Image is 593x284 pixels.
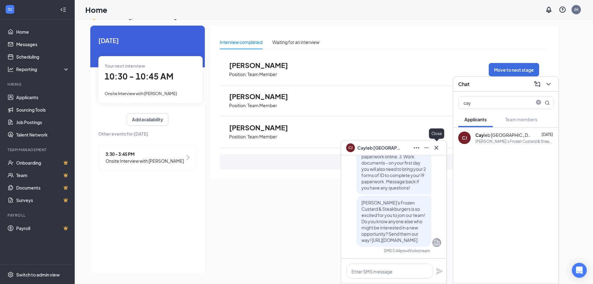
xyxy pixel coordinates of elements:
svg: Minimize [423,144,430,152]
input: Search applicant [459,97,532,109]
button: Add availability [127,113,168,126]
span: close-circle [535,100,542,106]
p: Position: [229,71,247,77]
span: [DATE] [542,132,553,137]
svg: Analysis [7,66,14,72]
svg: WorkstreamLogo [7,6,13,12]
span: [PERSON_NAME] [229,123,298,132]
a: Talent Network [16,128,69,141]
svg: Cross [433,144,440,152]
div: Payroll [7,213,68,218]
a: Applicants [16,91,69,103]
span: [PERSON_NAME]'s Frozen Custard & Steakburgers is so excited for you to join our team! Do you know... [361,200,425,243]
span: Team members [505,117,537,122]
div: leb [GEOGRAPHIC_DATA] [475,132,531,138]
svg: ComposeMessage [534,80,541,88]
span: Other events for [DATE] [98,130,197,137]
div: Open Intercom Messenger [572,263,587,278]
span: [DATE] [98,36,197,45]
span: Your next interview [105,63,145,69]
svg: Plane [436,267,443,275]
div: Switch to admin view [16,272,60,278]
span: • Workstream [406,248,430,253]
p: Position: [229,134,247,140]
svg: Ellipses [413,144,420,152]
svg: Company [433,239,440,246]
span: [PERSON_NAME] [229,92,298,100]
button: ChevronDown [544,79,553,89]
h3: Chat [458,81,469,88]
span: Onsite Interview with [PERSON_NAME] [106,157,184,164]
div: JH [574,7,578,12]
p: Position: [229,103,247,108]
div: SMS 5:44pm [384,248,406,253]
p: Team Member [247,103,277,108]
div: Interview completed [220,39,262,46]
p: Team Member [247,134,277,140]
a: Sourcing Tools [16,103,69,116]
a: DocumentsCrown [16,181,69,194]
span: close-circle [535,100,542,105]
a: SurveysCrown [16,194,69,206]
a: Messages [16,38,69,51]
a: Scheduling [16,51,69,63]
span: Applicants [464,117,487,122]
svg: Notifications [545,6,553,13]
span: Onsite Interview with [PERSON_NAME] [105,91,177,96]
div: Reporting [16,66,70,72]
svg: MagnifyingGlass [545,100,550,105]
svg: Settings [7,272,14,278]
span: 10:30 - 10:45 AM [105,71,173,81]
button: ComposeMessage [532,79,542,89]
a: TeamCrown [16,169,69,181]
div: Team Management [7,147,68,152]
a: Job Postings [16,116,69,128]
div: Hiring [7,82,68,87]
div: Waiting for an interview [272,39,319,46]
p: Team Member [247,71,277,77]
b: Cay [475,132,484,138]
a: OnboardingCrown [16,156,69,169]
button: Cross [431,143,441,153]
svg: Collapse [60,7,66,13]
button: Ellipses [412,143,421,153]
div: [PERSON_NAME]'s Frozen Custard & Steakburgers is so excited for you to join our team! Do you know... [475,139,553,144]
a: PayrollCrown [16,222,69,234]
svg: ChevronDown [545,80,552,88]
div: CJ [462,135,467,141]
span: Cayleb [GEOGRAPHIC_DATA] [357,144,401,151]
h1: Home [85,4,107,15]
button: Move to next stage [489,63,539,76]
span: [PERSON_NAME] [229,61,298,69]
button: Minimize [421,143,431,153]
span: 3:30 - 3:45 PM [106,151,184,157]
svg: QuestionInfo [559,6,566,13]
a: Home [16,26,69,38]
